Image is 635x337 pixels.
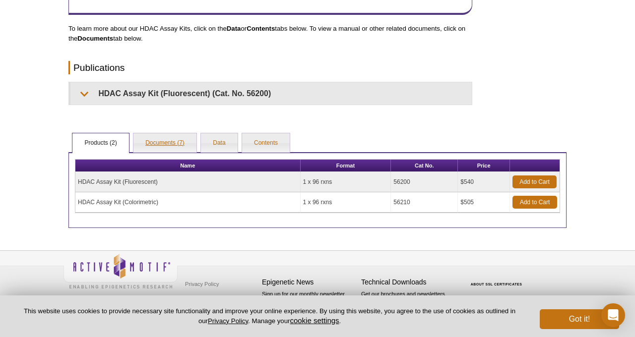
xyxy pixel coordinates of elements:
td: 1 x 96 rxns [301,172,391,192]
td: $505 [458,192,510,213]
h2: Publications [68,61,472,74]
th: Price [458,160,510,172]
a: Products (2) [72,133,128,153]
td: 56210 [391,192,458,213]
a: Add to Cart [512,196,557,209]
td: HDAC Assay Kit (Colorimetric) [75,192,301,213]
th: Name [75,160,301,172]
a: Contents [242,133,290,153]
button: Got it! [540,309,619,329]
a: Data [201,133,237,153]
a: Privacy Policy [183,277,221,291]
summary: HDAC Assay Kit (Fluorescent) (Cat. No. 56200) [70,82,472,105]
h4: Technical Downloads [361,278,455,286]
strong: Data [227,25,241,32]
th: Cat No. [391,160,458,172]
table: Click to Verify - This site chose Symantec SSL for secure e-commerce and confidential communicati... [460,268,535,290]
button: cookie settings [290,316,339,325]
h4: Epigenetic News [262,278,356,286]
p: Sign up for our monthly newsletter highlighting recent publications in the field of epigenetics. [262,290,356,324]
div: Open Intercom Messenger [601,303,625,327]
td: 1 x 96 rxns [301,192,391,213]
p: Get our brochures and newsletters, or request them by mail. [361,290,455,315]
a: Terms & Conditions [183,291,235,306]
strong: Contents [247,25,275,32]
strong: Documents [77,35,113,42]
td: 56200 [391,172,458,192]
a: Add to Cart [512,175,557,188]
a: ABOUT SSL CERTIFICATES [471,282,522,286]
td: $540 [458,172,510,192]
a: Documents (7) [133,133,196,153]
img: Active Motif, [63,251,178,291]
p: To learn more about our HDAC Assay Kits, click on the or tabs below. To view a manual or other re... [68,24,472,44]
p: This website uses cookies to provide necessary site functionality and improve your online experie... [16,307,523,326]
td: HDAC Assay Kit (Fluorescent) [75,172,301,192]
a: Privacy Policy [208,317,248,325]
th: Format [301,160,391,172]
